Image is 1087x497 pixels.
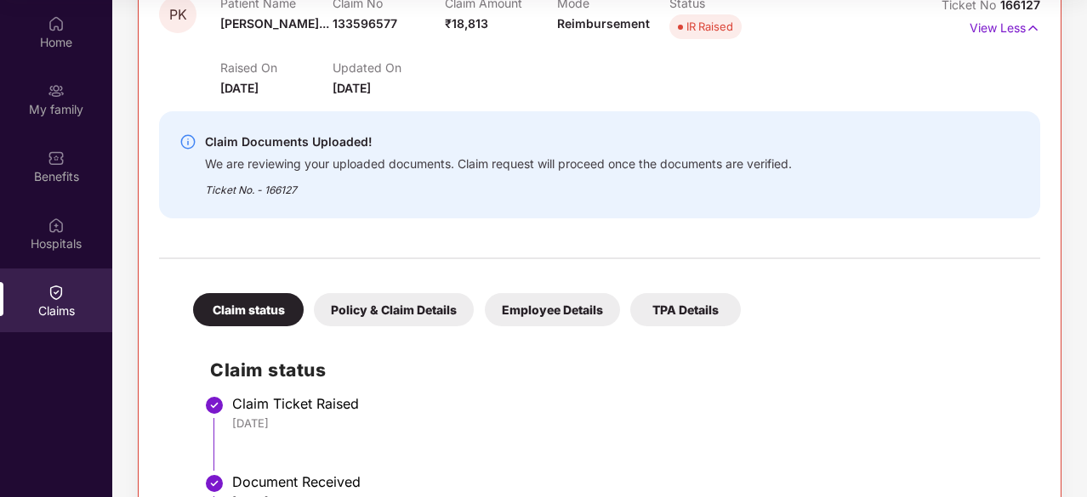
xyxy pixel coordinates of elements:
div: Policy & Claim Details [314,293,474,326]
img: svg+xml;base64,PHN2ZyBpZD0iSG9zcGl0YWxzIiB4bWxucz0iaHR0cDovL3d3dy53My5vcmcvMjAwMC9zdmciIHdpZHRoPS... [48,217,65,234]
div: [DATE] [232,415,1023,431]
span: PK [169,8,187,22]
img: svg+xml;base64,PHN2ZyBpZD0iQ2xhaW0iIHhtbG5zPSJodHRwOi8vd3d3LnczLm9yZy8yMDAwL3N2ZyIgd2lkdGg9IjIwIi... [48,284,65,301]
span: Reimbursement [557,16,650,31]
span: [PERSON_NAME]... [220,16,329,31]
div: Claim status [193,293,304,326]
span: [DATE] [220,81,259,95]
span: 133596577 [333,16,397,31]
h2: Claim status [210,356,1023,384]
div: TPA Details [630,293,741,326]
img: svg+xml;base64,PHN2ZyBpZD0iU3RlcC1Eb25lLTMyeDMyIiB4bWxucz0iaHR0cDovL3d3dy53My5vcmcvMjAwMC9zdmciIH... [204,395,225,415]
p: View Less [970,14,1040,37]
p: Updated On [333,60,445,75]
div: Claim Documents Uploaded! [205,132,792,152]
div: We are reviewing your uploaded documents. Claim request will proceed once the documents are verif... [205,152,792,172]
img: svg+xml;base64,PHN2ZyB4bWxucz0iaHR0cDovL3d3dy53My5vcmcvMjAwMC9zdmciIHdpZHRoPSIxNyIgaGVpZ2h0PSIxNy... [1026,19,1040,37]
div: IR Raised [686,18,733,35]
div: Document Received [232,473,1023,490]
img: svg+xml;base64,PHN2ZyBpZD0iSW5mby0yMHgyMCIgeG1sbnM9Imh0dHA6Ly93d3cudzMub3JnLzIwMDAvc3ZnIiB3aWR0aD... [179,133,196,150]
p: Raised On [220,60,333,75]
div: Claim Ticket Raised [232,395,1023,412]
div: Employee Details [485,293,620,326]
img: svg+xml;base64,PHN2ZyBpZD0iSG9tZSIgeG1sbnM9Imh0dHA6Ly93d3cudzMub3JnLzIwMDAvc3ZnIiB3aWR0aD0iMjAiIG... [48,15,65,32]
span: ₹18,813 [445,16,488,31]
span: [DATE] [333,81,371,95]
img: svg+xml;base64,PHN2ZyB3aWR0aD0iMjAiIGhlaWdodD0iMjAiIHZpZXdCb3g9IjAgMCAyMCAyMCIgZmlsbD0ibm9uZSIgeG... [48,82,65,99]
img: svg+xml;base64,PHN2ZyBpZD0iQmVuZWZpdHMiIHhtbG5zPSJodHRwOi8vd3d3LnczLm9yZy8yMDAwL3N2ZyIgd2lkdGg9Ij... [48,150,65,167]
img: svg+xml;base64,PHN2ZyBpZD0iU3RlcC1Eb25lLTMyeDMyIiB4bWxucz0iaHR0cDovL3d3dy53My5vcmcvMjAwMC9zdmciIH... [204,473,225,494]
div: Ticket No. - 166127 [205,172,792,198]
